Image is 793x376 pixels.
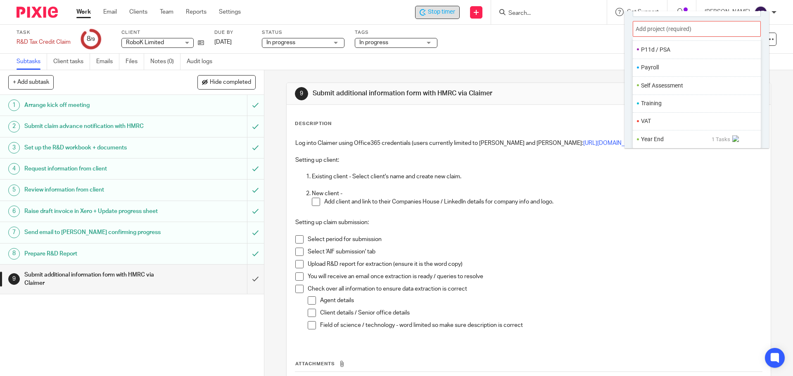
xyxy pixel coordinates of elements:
[24,184,167,196] h1: Review information from client
[415,6,460,19] div: RoboK Limited - R&D Tax Credit Claim
[24,120,167,132] h1: Submit claim advance notification with HMRC
[262,29,344,36] label: Status
[355,29,437,36] label: Tags
[633,76,761,94] ul: Self Assessment
[641,63,749,72] li: Payroll
[8,206,20,217] div: 6
[732,135,739,142] img: filter-arrow-right.png
[641,99,749,108] li: Training
[24,163,167,175] h1: Request information from client
[359,40,388,45] span: In progress
[96,54,119,70] a: Emails
[17,7,58,18] img: Pixie
[320,309,762,317] p: Client details / Senior office details
[320,296,762,305] p: Agent details
[295,139,762,147] p: Log into Claimer using Office365 credentials (users currently limited to [PERSON_NAME] and [PERSO...
[126,40,164,45] span: RoboK Limited
[428,8,455,17] span: Stop timer
[187,54,218,70] a: Audit logs
[8,75,54,89] button: + Add subtask
[17,29,71,36] label: Task
[24,142,167,154] h1: Set up the R&D workbook + documents
[641,81,749,90] li: Self Assessment
[712,135,749,143] li: Expand
[633,95,761,112] ul: Training
[308,248,762,256] p: Select 'AIF submission' tab
[295,362,335,366] span: Attachments
[633,40,761,58] ul: P11d / PSA
[308,235,762,244] p: Select period for submission
[129,8,147,16] a: Clients
[324,198,762,206] p: Add client and link to their Companies House / LinkedIn details for company info and logo.
[8,121,20,132] div: 2
[53,54,90,70] a: Client tasks
[214,39,232,45] span: [DATE]
[312,189,762,198] p: New client -
[295,121,332,127] p: Description
[219,8,241,16] a: Settings
[8,248,20,260] div: 8
[90,37,95,42] small: /9
[308,260,762,268] p: Upload R&D report for extraction (ensure it is the word copy)
[308,285,762,293] p: Check over all information to ensure data extraction is correct
[87,34,95,44] div: 8
[24,226,167,239] h1: Send email to [PERSON_NAME] confirming progress
[24,205,167,218] h1: Raise draft invoice in Xero + Update progress sheet
[749,44,759,55] li: Favorite
[633,130,761,148] ul: Year End
[749,98,759,109] li: Favorite
[633,59,761,76] ul: Payroll
[210,79,251,86] span: Hide completed
[749,80,759,91] li: Favorite
[749,62,759,73] li: Favorite
[17,54,47,70] a: Subtasks
[150,54,180,70] a: Notes (0)
[627,9,659,15] span: Get Support
[24,248,167,260] h1: Prepare R&D Report
[17,38,71,46] div: R&D Tax Credit Claim
[308,272,762,281] p: You will receive an email once extraction is ready / queries to resolve
[103,8,117,16] a: Email
[754,6,767,19] img: svg%3E
[266,40,295,45] span: In progress
[641,45,749,54] li: P11d / PSA
[295,156,762,164] p: Setting up client:
[8,227,20,238] div: 7
[749,133,759,144] li: Favorite
[8,99,20,111] div: 1
[126,54,144,70] a: Files
[197,75,256,89] button: Hide completed
[583,140,642,146] a: [URL][DOMAIN_NAME]
[295,218,762,227] p: Setting up claim submission:
[8,163,20,175] div: 4
[24,99,167,111] h1: Arrange kick off meeting
[712,135,741,143] span: 1 Tasks
[17,38,71,46] div: R&amp;D Tax Credit Claim
[160,8,173,16] a: Team
[8,142,20,154] div: 3
[508,10,582,17] input: Search
[749,116,759,127] li: Favorite
[312,173,762,181] p: Existing client - Select client's name and create new claim.
[214,29,252,36] label: Due by
[705,8,750,16] p: [PERSON_NAME]
[295,87,308,100] div: 9
[76,8,91,16] a: Work
[24,269,167,290] h1: Submit additional information form with HMRC via Claimer
[633,112,761,130] ul: VAT
[641,117,749,125] li: VAT
[320,321,762,329] p: Field of science / technology - word limited so make sure description is correct
[313,89,546,98] h1: Submit additional information form with HMRC via Claimer
[641,135,712,144] li: Year End
[8,273,20,285] div: 9
[8,184,20,196] div: 5
[121,29,204,36] label: Client
[186,8,207,16] a: Reports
